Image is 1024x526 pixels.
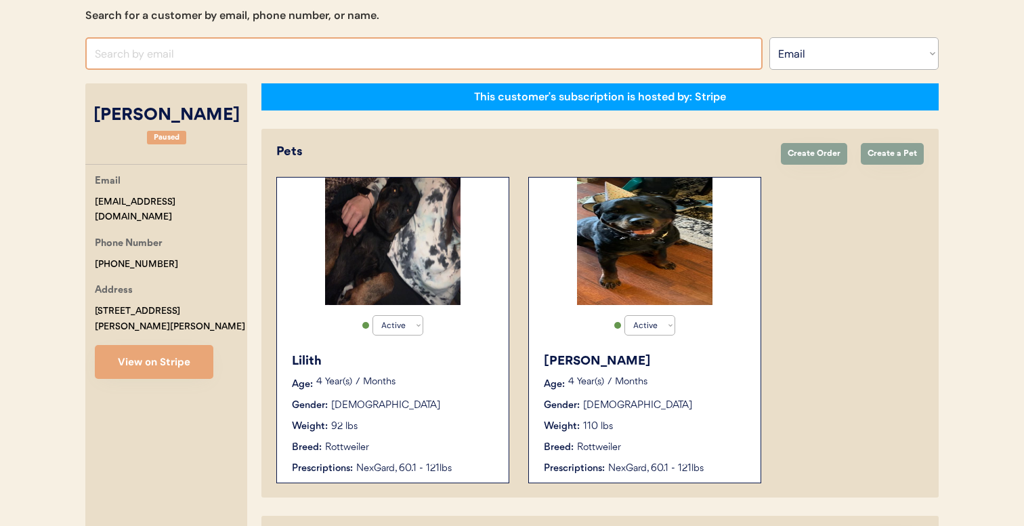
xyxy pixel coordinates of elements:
[544,352,747,371] div: [PERSON_NAME]
[583,399,692,413] div: [DEMOGRAPHIC_DATA]
[577,178,712,305] img: IMG_1154.jpeg
[292,399,328,413] div: Gender:
[544,441,574,455] div: Breed:
[331,399,440,413] div: [DEMOGRAPHIC_DATA]
[276,143,767,161] div: Pets
[583,420,613,434] div: 110 lbs
[577,441,621,455] div: Rottweiler
[356,462,495,476] div: NexGard, 60.1 - 121lbs
[95,195,247,226] div: [EMAIL_ADDRESS][DOMAIN_NAME]
[331,420,358,434] div: 92 lbs
[474,89,726,104] div: This customer's subscription is hosted by: Stripe
[85,7,379,24] div: Search for a customer by email, phone number, or name.
[95,283,133,300] div: Address
[85,37,763,70] input: Search by email
[316,378,495,387] p: 4 Year(s) 7 Months
[544,420,580,434] div: Weight:
[292,352,495,371] div: Lilith
[95,236,163,253] div: Phone Number
[544,462,605,476] div: Prescriptions:
[325,441,369,455] div: Rottweiler
[95,304,247,335] div: [STREET_ADDRESS][PERSON_NAME][PERSON_NAME]
[95,345,213,379] button: View on Stripe
[325,178,461,305] img: IMG_2134.jpeg
[544,399,580,413] div: Gender:
[85,103,247,129] div: [PERSON_NAME]
[608,462,747,476] div: NexGard, 60.1 - 121lbs
[95,257,178,272] div: [PHONE_NUMBER]
[861,143,924,165] button: Create a Pet
[781,143,847,165] button: Create Order
[292,462,353,476] div: Prescriptions:
[95,174,121,190] div: Email
[292,441,322,455] div: Breed:
[544,378,565,392] div: Age:
[292,378,313,392] div: Age:
[568,378,747,387] p: 4 Year(s) 7 Months
[292,420,328,434] div: Weight:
